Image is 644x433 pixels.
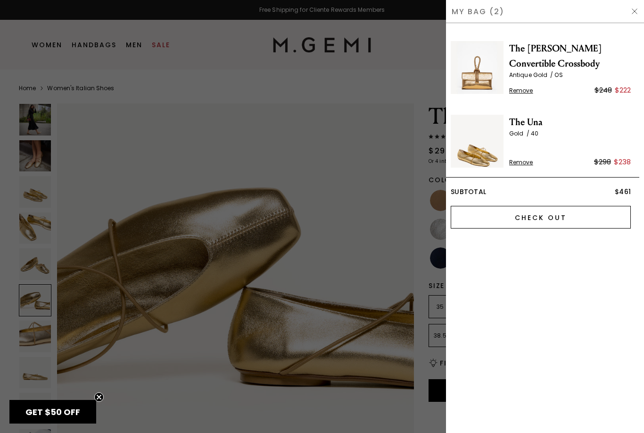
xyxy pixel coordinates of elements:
[451,115,504,168] img: The Una
[614,156,631,168] div: $238
[554,71,562,79] span: OS
[615,187,631,196] span: $461
[9,400,96,424] div: GET $50 OFFClose teaser
[594,156,611,168] div: $298
[594,85,612,96] div: $248
[451,206,631,229] input: Check Out
[451,187,486,196] span: Subtotal
[451,41,504,94] img: The Francesca Convertible Crossbody
[509,87,533,94] span: Remove
[631,8,638,15] img: Hide Drawer
[509,115,631,130] span: The Una
[25,406,80,418] span: GET $50 OFF
[509,159,533,166] span: Remove
[509,41,631,71] span: The [PERSON_NAME] Convertible Crossbody
[509,129,531,137] span: Gold
[509,71,554,79] span: Antique Gold
[615,85,631,96] div: $222
[531,129,538,137] span: 40
[94,392,104,402] button: Close teaser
